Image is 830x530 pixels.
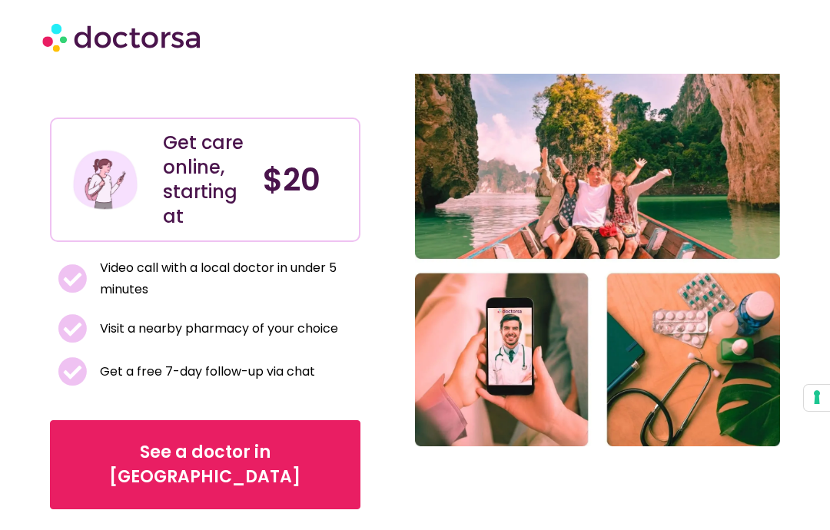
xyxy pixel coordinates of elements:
[50,420,360,509] a: See a doctor in [GEOGRAPHIC_DATA]
[96,361,315,383] span: Get a free 7-day follow-up via chat
[804,385,830,411] button: Your consent preferences for tracking technologies
[163,131,247,229] div: Get care online, starting at
[58,65,288,84] iframe: Customer reviews powered by Trustpilot
[263,161,347,198] h4: $20
[58,84,353,102] iframe: Customer reviews powered by Trustpilot
[96,318,338,340] span: Visit a nearby pharmacy of your choice
[74,440,337,489] span: See a doctor in [GEOGRAPHIC_DATA]
[96,257,352,300] span: Video call with a local doctor in under 5 minutes
[71,146,139,214] img: Illustration depicting a young woman in a casual outfit, engaged with her smartphone. She has a p...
